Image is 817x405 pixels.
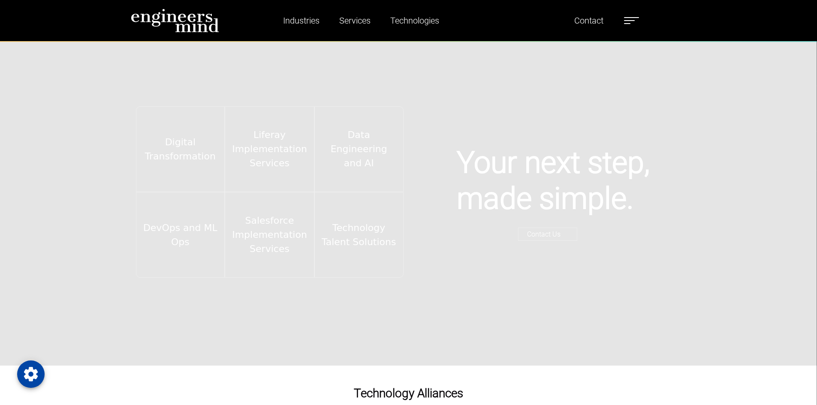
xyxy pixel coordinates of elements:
[131,9,219,33] img: logo
[314,106,404,192] div: Data Engineering and AI
[457,144,681,216] h1: Your next step, made simple.
[225,106,314,192] div: Liferay Implementation Services
[136,106,225,192] div: Digital Transformation
[571,11,607,30] a: Contact
[280,11,323,30] a: Industries
[336,11,374,30] a: Services
[136,192,225,278] div: DevOps and ML Ops
[518,228,577,241] a: Contact Us
[225,192,314,278] div: Salesforce Implementation Services
[387,11,443,30] a: Technologies
[314,192,404,278] div: Technology Talent Solutions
